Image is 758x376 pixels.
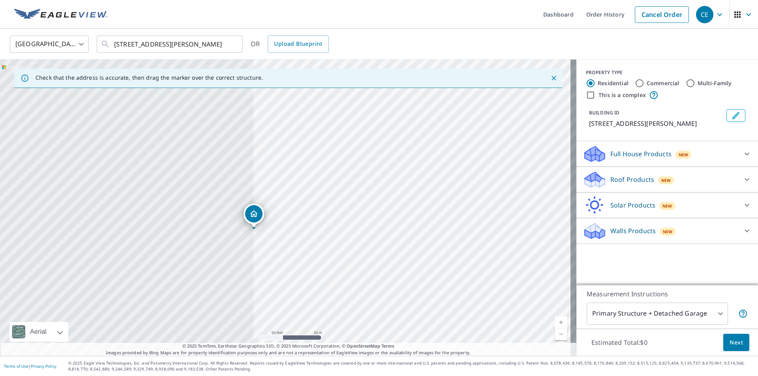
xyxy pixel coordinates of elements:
[28,322,49,342] div: Aerial
[589,109,619,116] p: BUILDING ID
[381,343,394,349] a: Terms
[583,144,752,163] div: Full House ProductsNew
[9,322,68,342] div: Aerial
[598,79,629,87] label: Residential
[555,328,567,340] a: Current Level 19, Zoom Out
[610,175,654,184] p: Roof Products
[583,196,752,215] div: Solar ProductsNew
[599,91,646,99] label: This is a complex
[583,221,752,240] div: Walls ProductsNew
[738,309,748,318] span: Your report will include the primary structure and a detached garage if one exists.
[610,149,672,159] p: Full House Products
[10,33,89,55] div: [GEOGRAPHIC_DATA]
[251,36,329,53] div: OR
[583,170,752,189] div: Roof ProductsNew
[696,6,713,23] div: CE
[555,316,567,328] a: Current Level 19, Zoom In
[268,36,328,53] a: Upload Blueprint
[661,177,671,183] span: New
[647,79,679,87] label: Commercial
[68,360,754,372] p: © 2025 Eagle View Technologies, Inc. and Pictometry International Corp. All Rights Reserved. Repo...
[589,119,723,128] p: [STREET_ADDRESS][PERSON_NAME]
[549,73,559,83] button: Close
[662,203,672,209] span: New
[726,109,745,122] button: Edit building 1
[31,363,56,369] a: Privacy Policy
[587,289,748,299] p: Measurement Instructions
[610,200,655,210] p: Solar Products
[587,303,728,325] div: Primary Structure + Detached Garage
[182,343,394,350] span: © 2025 TomTom, Earthstar Geographics SIO, © 2025 Microsoft Corporation, ©
[244,204,264,228] div: Dropped pin, building 1, Residential property, 57 Shepard Ave Quincy, FL 32351
[4,363,28,369] a: Terms of Use
[347,343,380,349] a: OpenStreetMap
[586,69,749,76] div: PROPERTY TYPE
[723,334,749,352] button: Next
[698,79,732,87] label: Multi-Family
[610,226,656,236] p: Walls Products
[663,228,673,235] span: New
[730,338,743,348] span: Next
[36,74,263,81] p: Check that the address is accurate, then drag the marker over the correct structure.
[585,334,654,351] p: Estimated Total: $0
[635,6,689,23] a: Cancel Order
[14,9,107,21] img: EV Logo
[114,33,227,55] input: Search by address or latitude-longitude
[4,364,56,369] p: |
[679,152,689,158] span: New
[274,39,322,49] span: Upload Blueprint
